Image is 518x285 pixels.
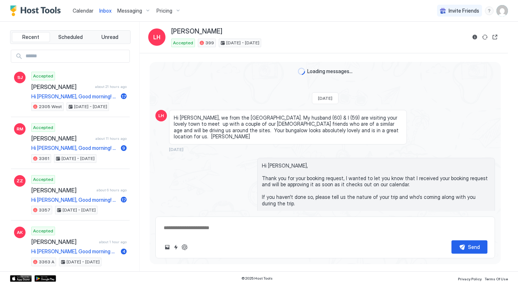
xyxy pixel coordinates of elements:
[491,33,499,41] button: Open reservation
[318,95,332,101] span: [DATE]
[262,162,490,219] span: Hi [PERSON_NAME], Thank you for your booking request, I wanted to let you know that I received yo...
[451,240,487,254] button: Send
[99,7,112,14] a: Inbox
[23,50,129,62] input: Input Field
[91,32,129,42] button: Unread
[31,248,118,255] span: Hi [PERSON_NAME], Good morning ☀ Just checking if the check-in instructions are crystal clear for...
[471,33,479,41] button: Reservation information
[226,40,259,46] span: [DATE] - [DATE]
[485,277,508,281] span: Terms Of Use
[153,33,160,41] span: LH
[171,27,222,36] span: [PERSON_NAME]
[22,34,39,40] span: Recent
[241,276,273,281] span: © 2025 Host Tools
[31,93,118,100] span: Hi [PERSON_NAME], Good morning! 🌟 🌟 We hope your trip was great. Just a friendly reminder that [D...
[496,5,508,17] div: User profile
[163,243,172,251] button: Upload image
[205,40,214,46] span: 399
[458,277,482,281] span: Privacy Policy
[17,126,23,132] span: RM
[180,243,189,251] button: ChatGPT Auto Reply
[31,135,92,142] span: [PERSON_NAME]
[96,188,127,192] span: about 6 hours ago
[307,68,353,75] span: Loading messages...
[51,32,90,42] button: Scheduled
[99,8,112,14] span: Inbox
[122,145,125,151] span: 9
[39,207,50,213] span: 3357
[74,103,107,110] span: [DATE] - [DATE]
[122,249,126,254] span: 4
[10,5,64,16] a: Host Tools Logo
[33,124,53,131] span: Accepted
[31,238,96,245] span: [PERSON_NAME]
[449,8,479,14] span: Invite Friends
[468,243,480,251] div: Send
[485,275,508,282] a: Terms Of Use
[173,40,193,46] span: Accepted
[10,275,32,282] a: App Store
[31,83,92,90] span: [PERSON_NAME]
[67,259,100,265] span: [DATE] - [DATE]
[39,103,62,110] span: 2305 West
[73,8,94,14] span: Calendar
[58,34,83,40] span: Scheduled
[298,68,305,75] div: loading
[10,30,131,44] div: tab-group
[73,7,94,14] a: Calendar
[17,74,23,81] span: SJ
[174,115,402,140] span: Hi [PERSON_NAME], we from the [GEOGRAPHIC_DATA]. My husband (60) & I (59) are visiting your lovel...
[33,73,53,79] span: Accepted
[117,8,142,14] span: Messaging
[31,145,118,151] span: Hi [PERSON_NAME], Good morning! 🌟 🌟 We hope your trip was great. Just a friendly reminder that [D...
[35,275,56,282] a: Google Play Store
[33,228,53,234] span: Accepted
[169,147,183,152] span: [DATE]
[485,6,494,15] div: menu
[31,197,118,203] span: Hi [PERSON_NAME], Good morning! 🌟 🌟 We hope your trip was great. Just a friendly reminder that [D...
[481,33,489,41] button: Sync reservation
[101,34,118,40] span: Unread
[33,176,53,183] span: Accepted
[122,94,126,99] span: 17
[17,178,23,184] span: ZZ
[458,275,482,282] a: Privacy Policy
[95,136,127,141] span: about 11 hours ago
[63,207,96,213] span: [DATE] - [DATE]
[95,84,127,89] span: about 21 hours ago
[99,240,127,244] span: about 1 hour ago
[17,229,23,236] span: AK
[62,155,95,162] span: [DATE] - [DATE]
[122,197,126,202] span: 17
[156,8,172,14] span: Pricing
[39,155,49,162] span: 3361
[39,259,54,265] span: 3363 A
[172,243,180,251] button: Quick reply
[158,112,164,119] span: LH
[31,187,94,194] span: [PERSON_NAME]
[12,32,50,42] button: Recent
